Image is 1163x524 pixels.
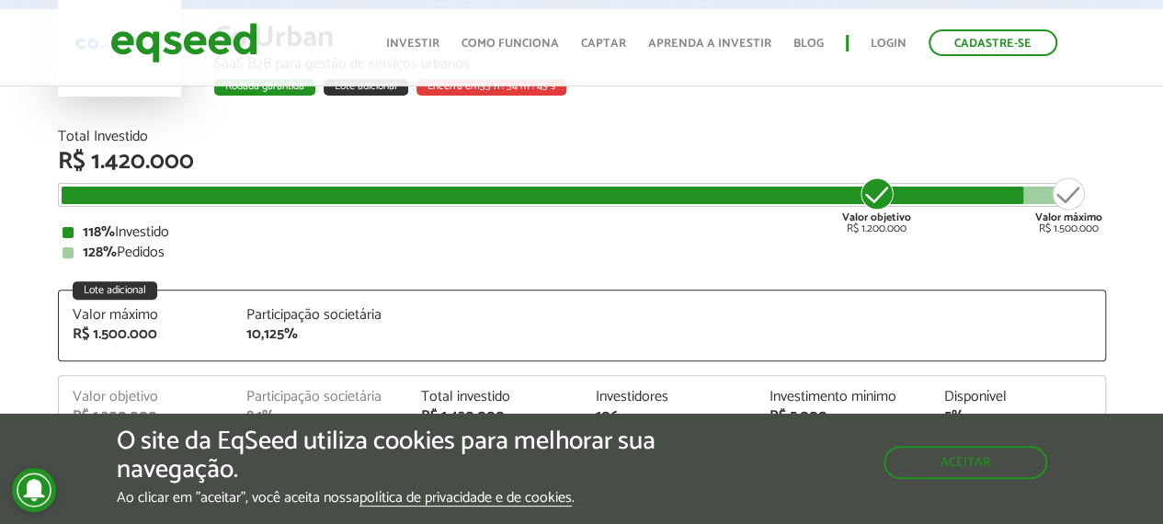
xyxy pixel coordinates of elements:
[871,38,906,50] a: Login
[581,38,626,50] a: Captar
[595,390,742,404] div: Investidores
[770,390,917,404] div: Investimento mínimo
[73,281,157,300] div: Lote adicional
[83,240,117,265] strong: 128%
[324,79,408,96] div: Lote adicional
[421,409,568,424] div: R$ 1.420.000
[246,409,393,424] div: 8,1%
[73,409,220,424] div: R$ 1.200.000
[117,489,675,507] p: Ao clicar em "aceitar", você aceita nossa .
[83,220,115,245] strong: 118%
[770,409,917,424] div: R$ 5.000
[110,18,257,67] img: EqSeed
[842,209,911,226] strong: Valor objetivo
[386,38,439,50] a: Investir
[73,327,220,342] div: R$ 1.500.000
[595,409,742,424] div: 106
[929,29,1057,56] a: Cadastre-se
[842,176,911,234] div: R$ 1.200.000
[1035,209,1102,226] strong: Valor máximo
[63,245,1101,260] div: Pedidos
[246,308,393,323] div: Participação societária
[73,390,220,404] div: Valor objetivo
[1035,176,1102,234] div: R$ 1.500.000
[246,390,393,404] div: Participação societária
[421,390,568,404] div: Total investido
[73,308,220,323] div: Valor máximo
[944,390,1091,404] div: Disponível
[58,130,1106,144] div: Total Investido
[359,491,572,507] a: política de privacidade e de cookies
[416,79,566,96] div: Encerra em
[58,150,1106,174] div: R$ 1.420.000
[117,427,675,484] h5: O site da EqSeed utiliza cookies para melhorar sua navegação.
[884,446,1047,479] button: Aceitar
[462,38,559,50] a: Como funciona
[214,79,315,96] div: Rodada garantida
[648,38,771,50] a: Aprenda a investir
[944,409,1091,424] div: 5%
[63,225,1101,240] div: Investido
[793,38,824,50] a: Blog
[246,327,393,342] div: 10,125%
